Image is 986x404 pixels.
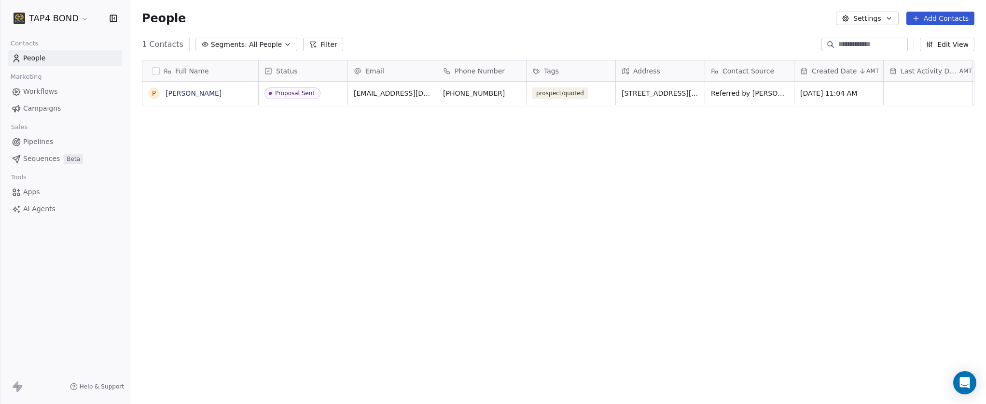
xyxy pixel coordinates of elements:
[152,88,156,99] div: P
[8,84,122,100] a: Workflows
[906,12,974,25] button: Add Contacts
[527,60,615,81] div: Tags
[365,66,384,76] span: Email
[437,60,526,81] div: Phone Number
[8,50,122,66] a: People
[166,89,222,97] a: [PERSON_NAME]
[275,90,315,97] div: Proposal Sent
[6,36,42,51] span: Contacts
[705,60,794,81] div: Contact Source
[12,10,91,27] button: TAP4 BOND
[633,66,660,76] span: Address
[23,103,61,114] span: Campaigns
[8,201,122,217] a: AI Agents
[7,120,32,134] span: Sales
[455,66,505,76] span: Phone Number
[8,151,122,167] a: SequencesBeta
[901,66,958,76] span: Last Activity Date
[23,87,58,97] span: Workflows
[616,60,705,81] div: Address
[920,38,974,51] button: Edit View
[23,204,56,214] span: AI Agents
[800,88,877,98] span: [DATE] 11:04 AM
[175,66,209,76] span: Full Name
[80,383,124,390] span: Help & Support
[722,66,774,76] span: Contact Source
[142,39,183,50] span: 1 Contacts
[544,66,559,76] span: Tags
[276,66,298,76] span: Status
[211,40,247,50] span: Segments:
[70,383,124,390] a: Help & Support
[532,87,588,99] span: prospect/quoted
[259,60,347,81] div: Status
[622,88,699,98] span: [STREET_ADDRESS][PERSON_NAME]
[884,60,972,81] div: Last Activity DateAMT
[249,40,282,50] span: All People
[23,154,60,164] span: Sequences
[348,60,437,81] div: Email
[29,12,79,25] span: TAP4 BOND
[142,11,186,26] span: People
[354,88,431,98] span: [EMAIL_ADDRESS][DOMAIN_NAME]
[794,60,883,81] div: Created DateAMT
[14,13,25,24] img: TAP4_LOGO-04.jpg
[64,154,83,164] span: Beta
[812,66,857,76] span: Created Date
[23,187,40,197] span: Apps
[142,60,258,81] div: Full Name
[866,67,879,75] span: AMT
[959,67,972,75] span: AMT
[953,371,976,394] div: Open Intercom Messenger
[8,134,122,150] a: Pipelines
[6,70,46,84] span: Marketing
[443,88,520,98] span: [PHONE_NUMBER]
[836,12,898,25] button: Settings
[8,184,122,200] a: Apps
[711,88,788,98] span: Referred by [PERSON_NAME] request for no SSN
[23,53,46,63] span: People
[7,170,30,185] span: Tools
[23,137,53,147] span: Pipelines
[303,38,343,51] button: Filter
[8,101,122,116] a: Campaigns
[142,82,259,393] div: grid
